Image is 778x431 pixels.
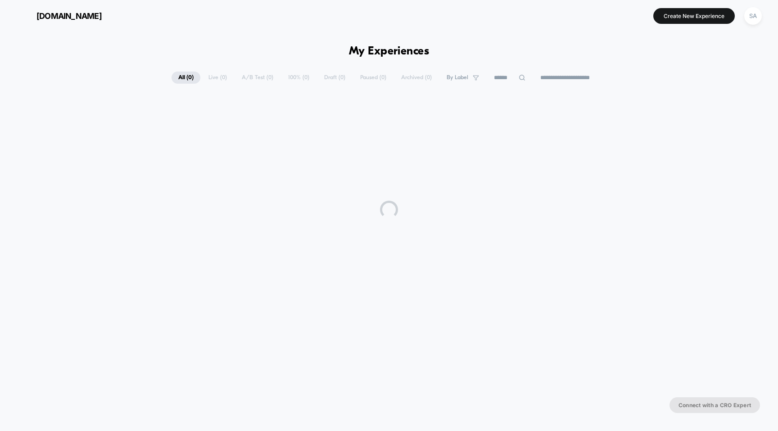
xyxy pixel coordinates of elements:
h1: My Experiences [349,45,430,58]
span: All ( 0 ) [172,72,200,84]
button: SA [742,7,764,25]
button: Connect with a CRO Expert [669,397,760,413]
button: Create New Experience [653,8,735,24]
span: By Label [447,74,468,81]
span: [DOMAIN_NAME] [36,11,102,21]
button: [DOMAIN_NAME] [14,9,104,23]
div: SA [744,7,762,25]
